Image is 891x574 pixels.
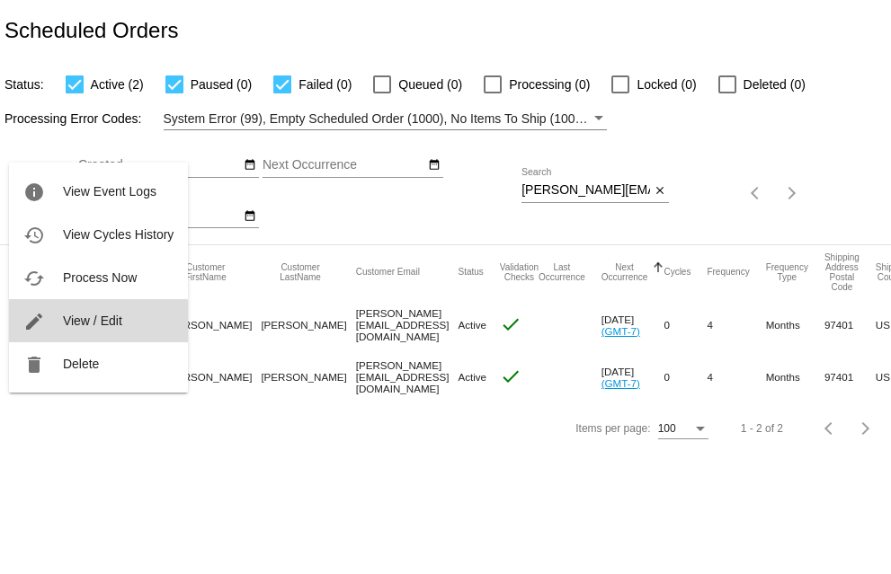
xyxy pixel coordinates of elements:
mat-icon: cached [23,268,45,289]
mat-icon: edit [23,311,45,332]
mat-icon: info [23,181,45,203]
span: View Event Logs [63,184,156,199]
mat-icon: delete [23,354,45,375]
span: Delete [63,357,99,371]
mat-icon: history [23,225,45,246]
span: View Cycles History [63,227,174,242]
span: Process Now [63,270,137,285]
span: View / Edit [63,313,122,328]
